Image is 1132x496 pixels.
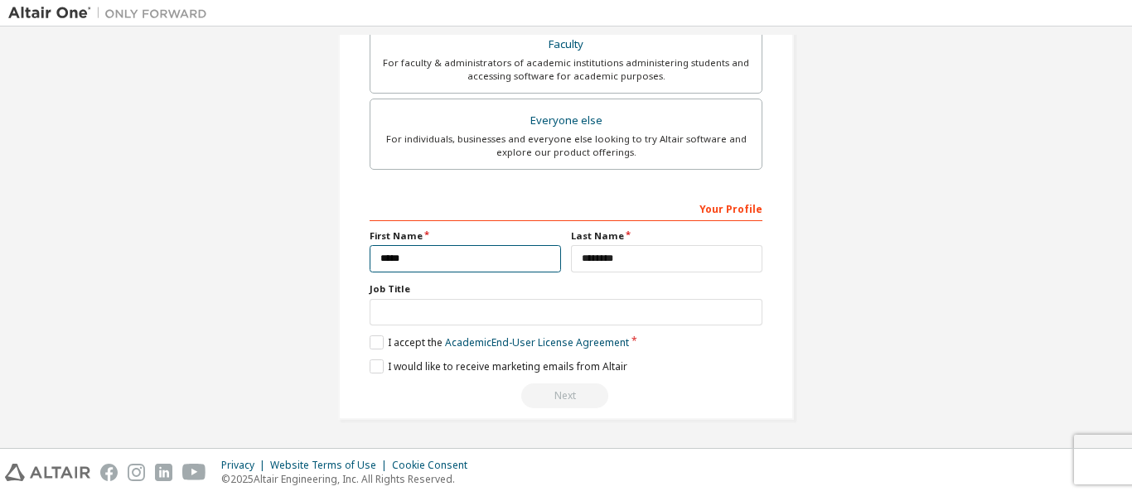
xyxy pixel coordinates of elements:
label: I accept the [370,335,629,349]
img: Altair One [8,5,215,22]
img: youtube.svg [182,464,206,481]
div: Your Profile [370,195,762,221]
div: Cookie Consent [392,459,477,472]
div: For faculty & administrators of academic institutions administering students and accessing softwa... [380,56,752,83]
div: Read and acccept EULA to continue [370,383,762,408]
div: Website Terms of Use [270,459,392,472]
div: For individuals, businesses and everyone else looking to try Altair software and explore our prod... [380,132,752,159]
img: linkedin.svg [155,464,172,481]
label: Last Name [571,229,762,243]
label: First Name [370,229,561,243]
img: instagram.svg [128,464,145,481]
div: Everyone else [380,109,752,132]
label: I would like to receive marketing emails from Altair [370,359,627,373]
img: altair_logo.svg [5,464,90,481]
img: facebook.svg [100,464,118,481]
p: © 2025 Altair Engineering, Inc. All Rights Reserved. [221,472,477,486]
div: Faculty [380,33,752,56]
label: Job Title [370,282,762,296]
a: Academic End-User License Agreement [445,335,629,349]
div: Privacy [221,459,270,472]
